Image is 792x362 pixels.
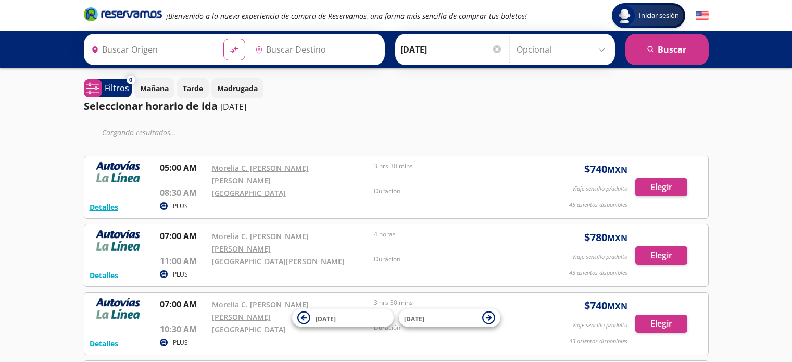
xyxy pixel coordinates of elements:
button: Detalles [90,202,118,213]
p: 11:00 AM [160,255,207,267]
p: 3 hrs 30 mins [374,298,531,307]
p: Madrugada [217,83,258,94]
p: 4 horas [374,230,531,239]
button: Elegir [635,315,687,333]
button: Tarde [177,78,209,98]
button: Mañana [134,78,174,98]
a: Morelia C. [PERSON_NAME] [PERSON_NAME] [212,299,309,322]
img: RESERVAMOS [90,161,147,182]
span: $ 740 [584,161,627,177]
p: Filtros [105,82,129,94]
a: Morelia C. [PERSON_NAME] [PERSON_NAME] [212,231,309,254]
p: Duración [374,255,531,264]
p: 45 asientos disponibles [569,201,627,209]
input: Buscar Destino [251,36,379,63]
p: 10:30 AM [160,323,207,335]
span: [DATE] [404,314,424,323]
button: Detalles [90,270,118,281]
p: Duración [374,323,531,332]
span: 0 [129,76,132,84]
span: [DATE] [316,314,336,323]
button: English [696,9,709,22]
i: Brand Logo [84,6,162,22]
p: 05:00 AM [160,161,207,174]
button: Elegir [635,246,687,265]
p: 43 asientos disponibles [569,269,627,278]
button: [DATE] [292,309,394,327]
p: Viaje sencillo p/adulto [572,321,627,330]
button: 0Filtros [84,79,132,97]
input: Buscar Origen [87,36,215,63]
em: Cargando resultados ... [102,128,177,138]
a: Brand Logo [84,6,162,25]
p: Duración [374,186,531,196]
p: 43 asientos disponibles [569,337,627,346]
button: Madrugada [211,78,263,98]
small: MXN [607,164,627,176]
img: RESERVAMOS [90,230,147,251]
button: Elegir [635,178,687,196]
p: Seleccionar horario de ida [84,98,218,114]
span: $ 740 [584,298,627,314]
p: 3 hrs 30 mins [374,161,531,171]
span: Iniciar sesión [635,10,683,21]
small: MXN [607,301,627,312]
img: RESERVAMOS [90,298,147,319]
input: Elegir Fecha [400,36,502,63]
a: [GEOGRAPHIC_DATA] [212,324,286,334]
p: [DATE] [220,101,246,113]
p: PLUS [173,270,188,279]
p: 08:30 AM [160,186,207,199]
p: Mañana [140,83,169,94]
p: PLUS [173,338,188,347]
a: [GEOGRAPHIC_DATA] [212,188,286,198]
a: Morelia C. [PERSON_NAME] [PERSON_NAME] [212,163,309,185]
a: [GEOGRAPHIC_DATA][PERSON_NAME] [212,256,345,266]
p: PLUS [173,202,188,211]
p: 07:00 AM [160,230,207,242]
small: MXN [607,232,627,244]
p: 07:00 AM [160,298,207,310]
button: [DATE] [399,309,500,327]
input: Opcional [517,36,610,63]
button: Buscar [625,34,709,65]
p: Viaje sencillo p/adulto [572,184,627,193]
span: $ 780 [584,230,627,245]
p: Viaje sencillo p/adulto [572,253,627,261]
p: Tarde [183,83,203,94]
em: ¡Bienvenido a la nueva experiencia de compra de Reservamos, una forma más sencilla de comprar tus... [166,11,527,21]
button: Detalles [90,338,118,349]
